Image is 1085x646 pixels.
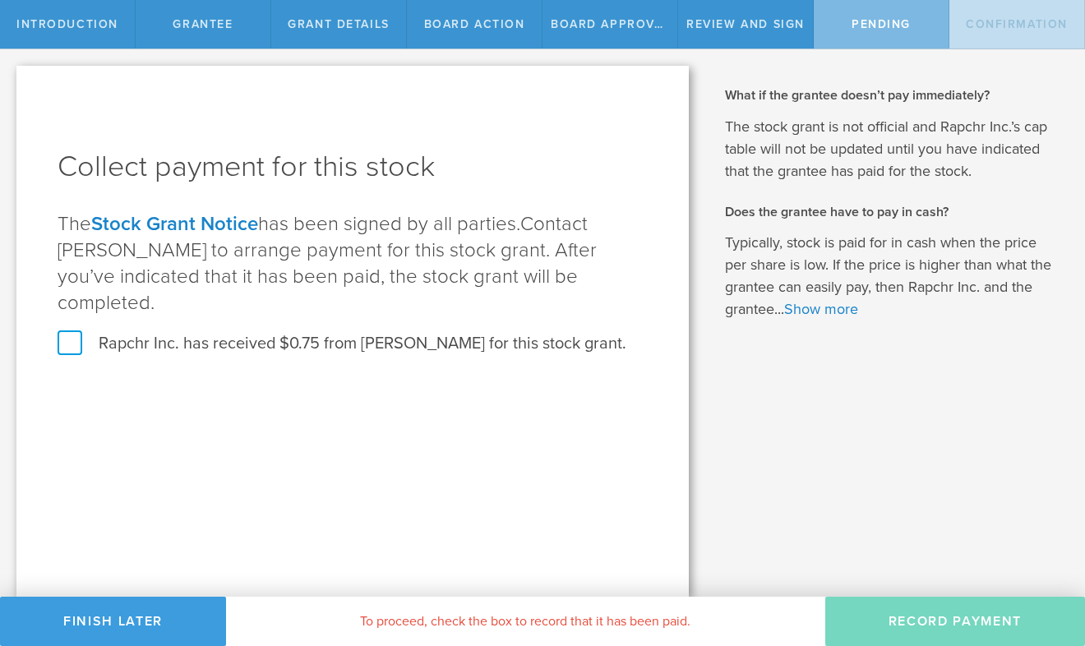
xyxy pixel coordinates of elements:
p: The has been signed by all parties. [58,211,648,316]
button: Record Payment [825,597,1085,646]
h2: What if the grantee doesn’t pay immediately? [725,86,1060,104]
span: Introduction [16,17,118,31]
h2: Does the grantee have to pay in cash? [725,203,1060,221]
span: Grant Details [288,17,390,31]
p: The stock grant is not official and Rapchr Inc.’s cap table will not be updated until you have in... [725,116,1060,182]
span: Board Action [424,17,525,31]
a: Stock Grant Notice [91,212,258,236]
a: Show more [784,300,858,318]
span: Board Approval [551,17,670,31]
label: Rapchr Inc. has received $0.75 from [PERSON_NAME] for this stock grant. [58,333,626,354]
span: Review and Sign [686,17,805,31]
h1: Collect payment for this stock [58,147,648,187]
p: Typically, stock is paid for in cash when the price per share is low. If the price is higher than... [725,232,1060,321]
span: To proceed, check the box to record that it has been paid. [360,613,690,630]
span: Grantee [173,17,233,31]
span: Confirmation [966,17,1068,31]
span: Pending [852,17,911,31]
